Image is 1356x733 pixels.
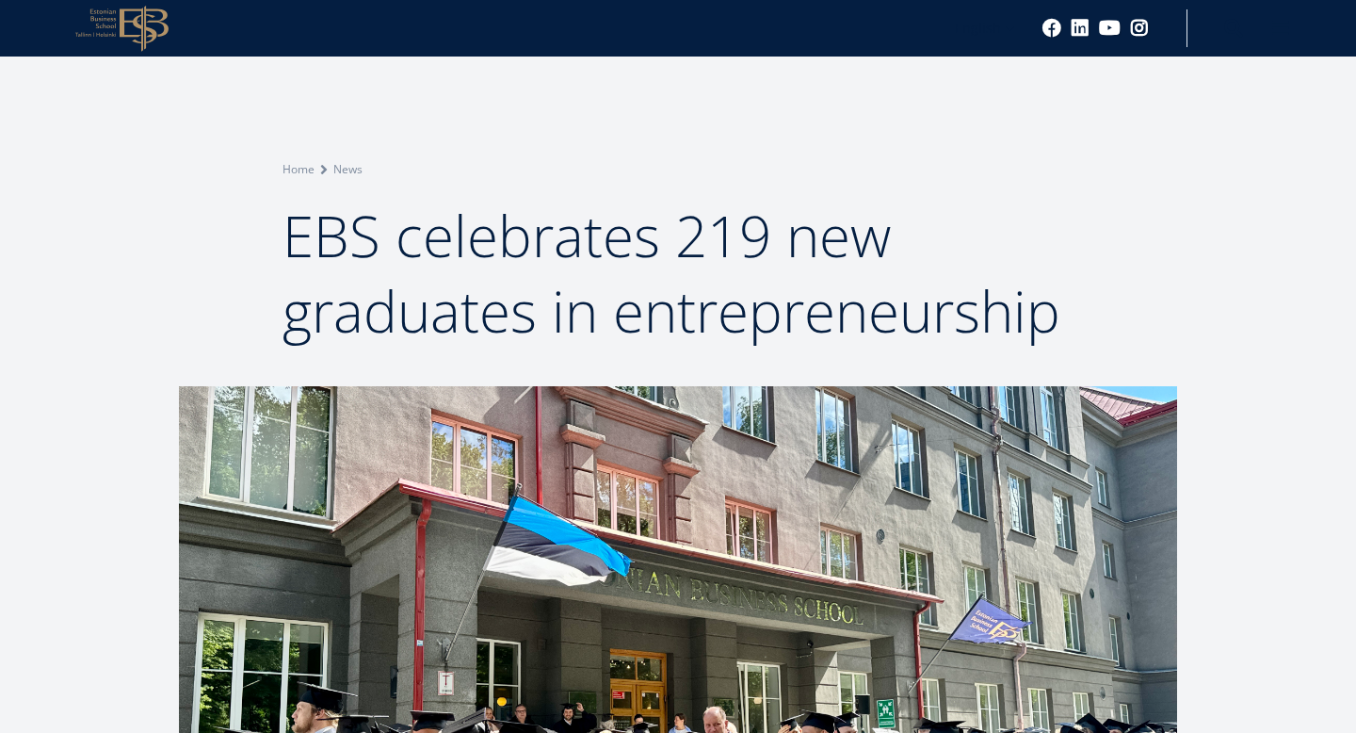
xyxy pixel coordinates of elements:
[1071,19,1090,38] a: Linkedin
[1042,19,1061,38] a: Facebook
[282,197,1060,350] span: EBS celebrates 219 new graduates in entrepreneurship
[1099,19,1121,38] a: Youtube
[1130,19,1149,38] a: Instagram
[282,160,315,179] a: Home
[333,160,363,179] a: News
